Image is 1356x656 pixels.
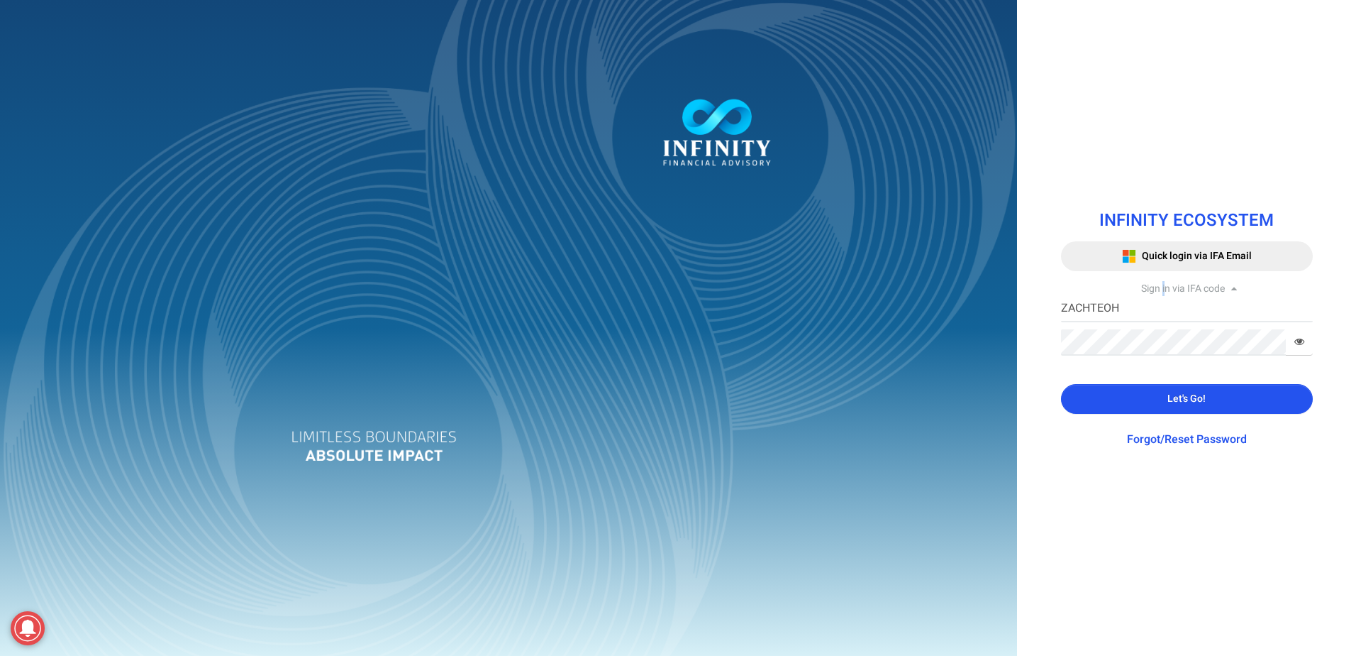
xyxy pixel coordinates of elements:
button: Let's Go! [1061,384,1313,414]
div: Sign in via IFA code [1061,282,1313,296]
span: Sign in via IFA code [1141,281,1225,296]
a: Forgot/Reset Password [1127,431,1247,448]
h1: INFINITY ECOSYSTEM [1061,212,1313,230]
span: Quick login via IFA Email [1142,248,1252,263]
button: Quick login via IFA Email [1061,241,1313,271]
input: IFA Code [1061,296,1313,322]
span: Let's Go! [1167,391,1206,406]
